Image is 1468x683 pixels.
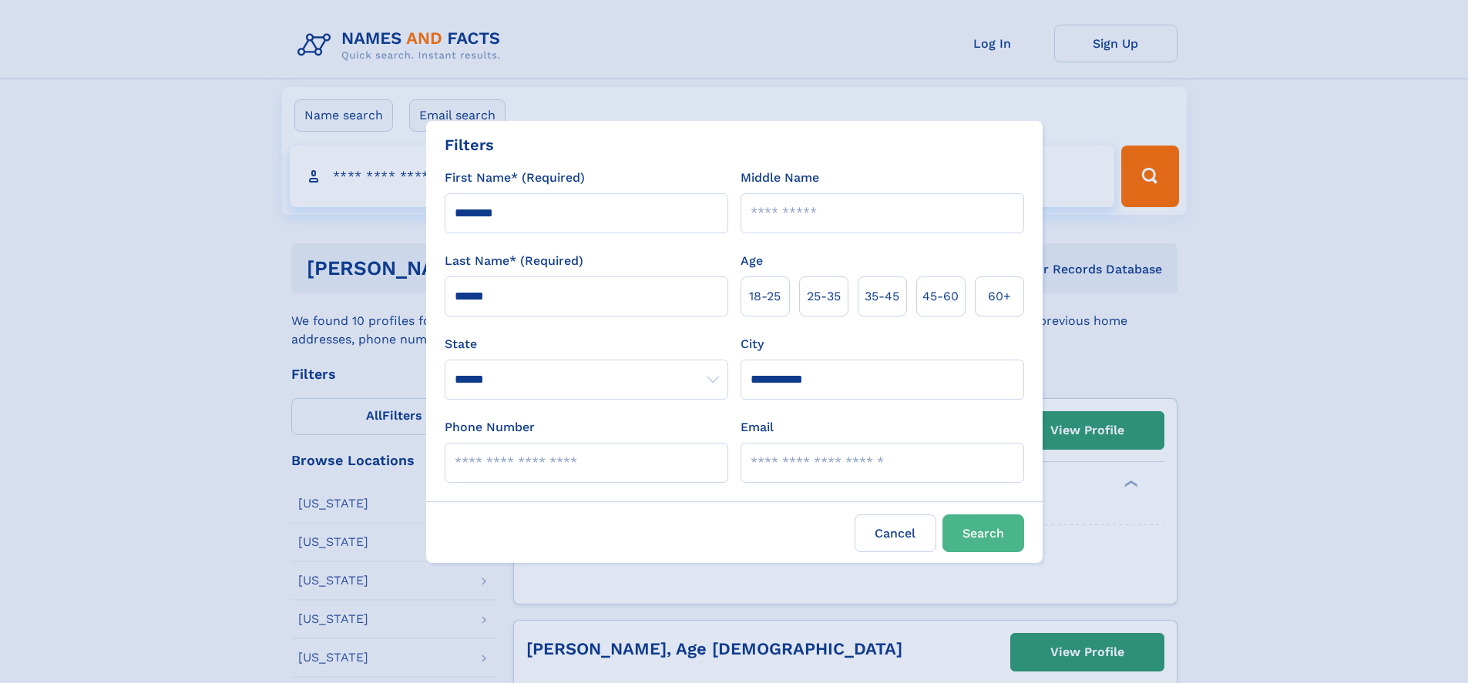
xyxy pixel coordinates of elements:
label: City [741,335,764,353]
label: Cancel [855,514,936,552]
label: Email [741,418,774,437]
label: State [445,335,728,353]
button: Search [942,514,1024,552]
span: 45‑60 [922,287,959,306]
span: 60+ [988,287,1011,306]
span: 25‑35 [807,287,841,306]
label: Last Name* (Required) [445,252,583,270]
label: Phone Number [445,418,535,437]
div: Filters [445,133,494,156]
label: First Name* (Required) [445,169,585,187]
span: 35‑45 [865,287,899,306]
span: 18‑25 [749,287,781,306]
label: Middle Name [741,169,819,187]
label: Age [741,252,763,270]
